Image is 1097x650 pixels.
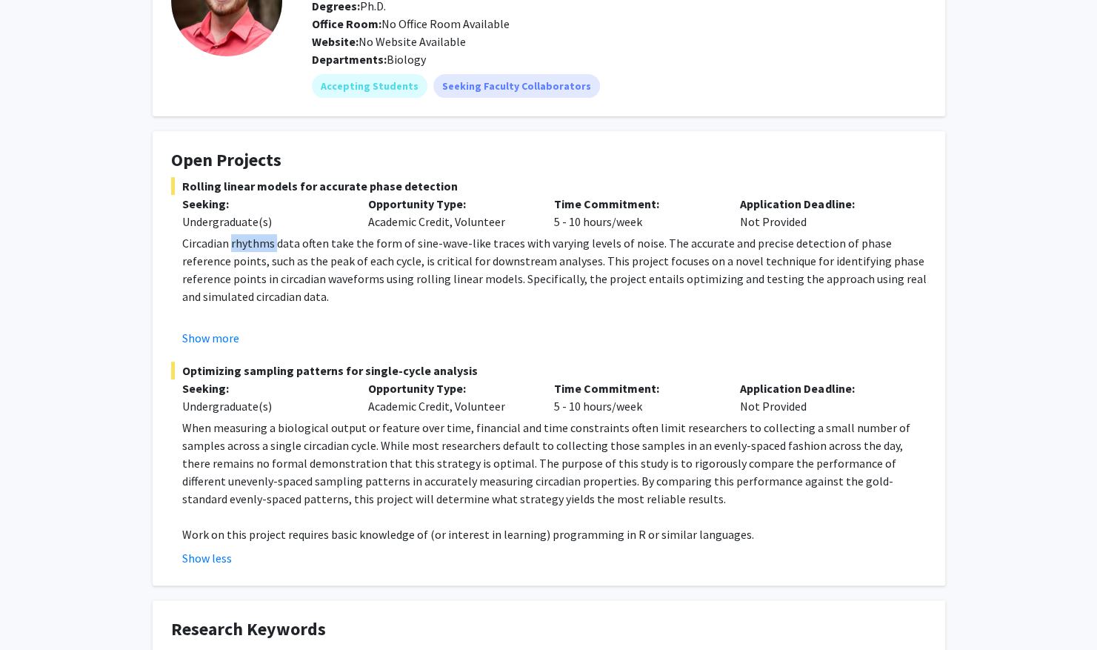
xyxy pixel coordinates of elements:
[312,34,466,49] span: No Website Available
[171,150,927,171] h4: Open Projects
[543,195,729,231] div: 5 - 10 hours/week
[182,234,927,305] p: Circadian rhythms data often take the form of sine-wave-like traces with varying levels of noise....
[182,379,346,397] p: Seeking:
[171,619,927,640] h4: Research Keywords
[312,34,359,49] b: Website:
[554,195,718,213] p: Time Commitment:
[182,549,232,567] button: Show less
[312,16,510,31] span: No Office Room Available
[171,177,927,195] span: Rolling linear models for accurate phase detection
[740,379,904,397] p: Application Deadline:
[729,379,915,415] div: Not Provided
[182,419,927,508] p: When measuring a biological output or feature over time, financial and time constraints often lim...
[182,525,927,543] p: Work on this project requires basic knowledge of (or interest in learning) programming in R or si...
[312,52,387,67] b: Departments:
[357,195,543,231] div: Academic Credit, Volunteer
[368,379,532,397] p: Opportunity Type:
[387,52,426,67] span: Biology
[554,379,718,397] p: Time Commitment:
[182,213,346,231] div: Undergraduate(s)
[182,397,346,415] div: Undergraduate(s)
[182,329,239,347] button: Show more
[368,195,532,213] p: Opportunity Type:
[11,583,63,639] iframe: Chat
[433,74,600,98] mat-chip: Seeking Faculty Collaborators
[543,379,729,415] div: 5 - 10 hours/week
[171,362,927,379] span: Optimizing sampling patterns for single-cycle analysis
[312,16,381,31] b: Office Room:
[357,379,543,415] div: Academic Credit, Volunteer
[182,195,346,213] p: Seeking:
[312,74,427,98] mat-chip: Accepting Students
[729,195,915,231] div: Not Provided
[740,195,904,213] p: Application Deadline:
